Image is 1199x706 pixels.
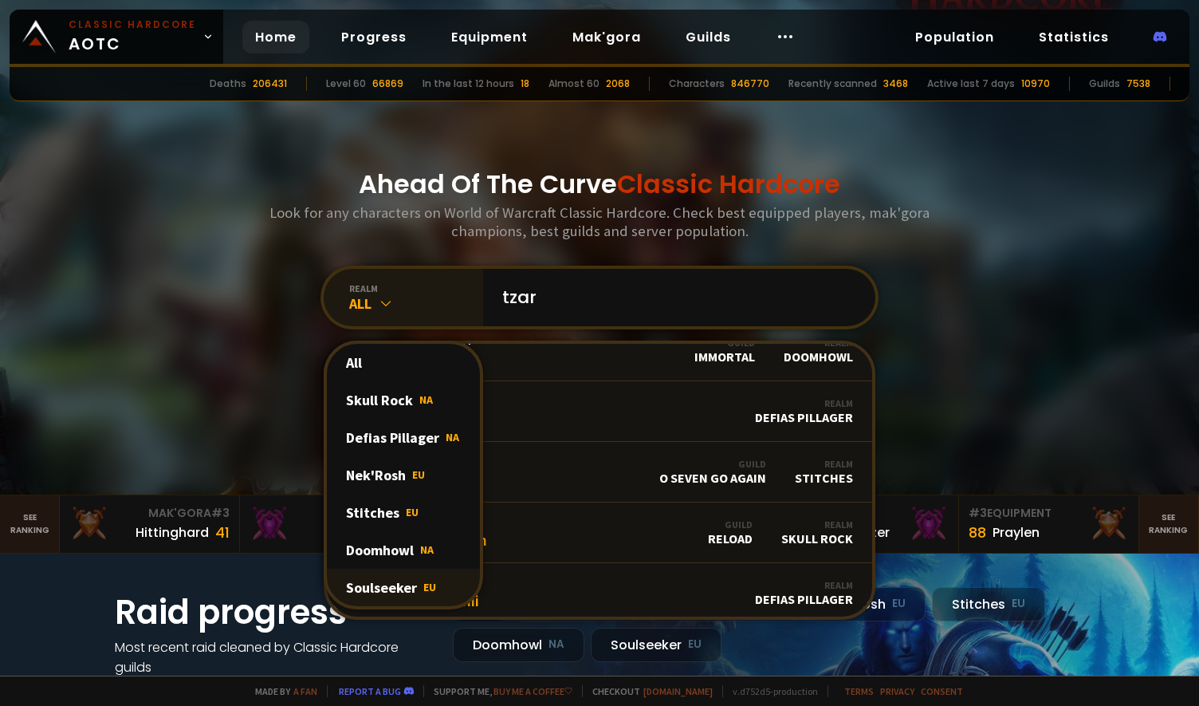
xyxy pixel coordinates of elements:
[548,77,599,91] div: Almost 60
[420,542,434,557] span: NA
[582,685,713,697] span: Checkout
[902,21,1007,53] a: Population
[993,523,1040,542] div: Praylen
[521,77,529,91] div: 18
[669,77,725,91] div: Characters
[327,419,480,456] div: Defias Pillager
[136,523,209,542] div: Hittinghard
[327,563,872,624] a: Level20TzarniiRealmDefias Pillager
[406,505,419,519] span: EU
[115,637,434,677] h4: Most recent raid cleaned by Classic Hardcore guilds
[659,458,766,486] div: O Seven Go Again
[1089,77,1120,91] div: Guilds
[1012,596,1025,612] small: EU
[327,503,872,563] a: Level23TzarkanGuildReloadRealmSkull Rock
[438,21,541,53] a: Equipment
[10,10,223,64] a: Classic HardcoreAOTC
[606,77,630,91] div: 2068
[419,392,433,407] span: NA
[446,430,459,444] span: NA
[932,587,1045,621] div: Stitches
[250,505,410,522] div: Mak'Gora
[659,458,766,470] div: Guild
[493,269,856,326] input: Search a character...
[643,685,713,697] a: [DOMAIN_NAME]
[349,294,483,313] div: All
[969,505,987,521] span: # 3
[115,587,434,637] h1: Raid progress
[69,18,196,56] span: AOTC
[69,505,230,522] div: Mak'Gora
[246,685,317,697] span: Made by
[359,165,840,203] h1: Ahead Of The Curve
[591,628,721,662] div: Soulseeker
[327,321,872,381] a: Level37TzarniGuildImmortalRealmDoomhowl
[349,282,483,294] div: realm
[1126,77,1150,91] div: 7538
[708,519,753,530] div: Guild
[784,337,853,365] div: Doomhowl
[880,685,914,697] a: Privacy
[372,77,403,91] div: 66869
[339,685,401,697] a: Report a bug
[327,569,480,606] div: Soulseeker
[412,467,425,482] span: EU
[795,458,853,486] div: Stitches
[673,21,744,53] a: Guilds
[708,519,753,546] div: Reload
[969,505,1129,522] div: Equipment
[493,685,572,697] a: Buy me a coffee
[781,519,853,530] div: Realm
[788,77,877,91] div: Recently scanned
[211,505,230,521] span: # 3
[921,685,963,697] a: Consent
[210,77,246,91] div: Deaths
[240,495,420,553] a: Mak'Gora#2Rivench100
[1139,495,1199,553] a: Seeranking
[755,397,853,425] div: Defias Pillager
[892,596,906,612] small: EU
[327,531,480,569] div: Doomhowl
[60,495,240,553] a: Mak'Gora#3Hittinghard41
[844,685,874,697] a: Terms
[927,77,1015,91] div: Active last 7 days
[327,381,480,419] div: Skull Rock
[731,77,769,91] div: 846770
[548,637,564,653] small: NA
[253,77,287,91] div: 206431
[781,519,853,546] div: Skull Rock
[1026,21,1122,53] a: Statistics
[755,579,853,607] div: Defias Pillager
[453,628,584,662] div: Doomhowl
[215,522,230,543] div: 41
[883,77,908,91] div: 3468
[423,685,572,697] span: Support me,
[423,580,436,594] span: EU
[327,456,480,494] div: Nek'Rosh
[327,494,480,531] div: Stitches
[263,203,936,240] h3: Look for any characters on World of Warcraft Classic Hardcore. Check best equipped players, mak'g...
[327,381,872,442] a: Level60TzarniRealmDefias Pillager
[722,685,818,697] span: v. d752d5 - production
[69,18,196,32] small: Classic Hardcore
[327,442,872,503] a: Level60TzarakGuildO Seven Go AgainRealmStitches
[688,637,702,653] small: EU
[795,458,853,470] div: Realm
[328,21,419,53] a: Progress
[694,337,755,365] div: Immortal
[423,77,514,91] div: In the last 12 hours
[327,344,480,381] div: All
[560,21,654,53] a: Mak'gora
[755,397,853,409] div: Realm
[755,579,853,591] div: Realm
[293,685,317,697] a: a fan
[326,77,366,91] div: Level 60
[959,495,1139,553] a: #3Equipment88Praylen
[617,166,840,202] span: Classic Hardcore
[1021,77,1050,91] div: 10970
[969,522,986,543] div: 88
[242,21,309,53] a: Home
